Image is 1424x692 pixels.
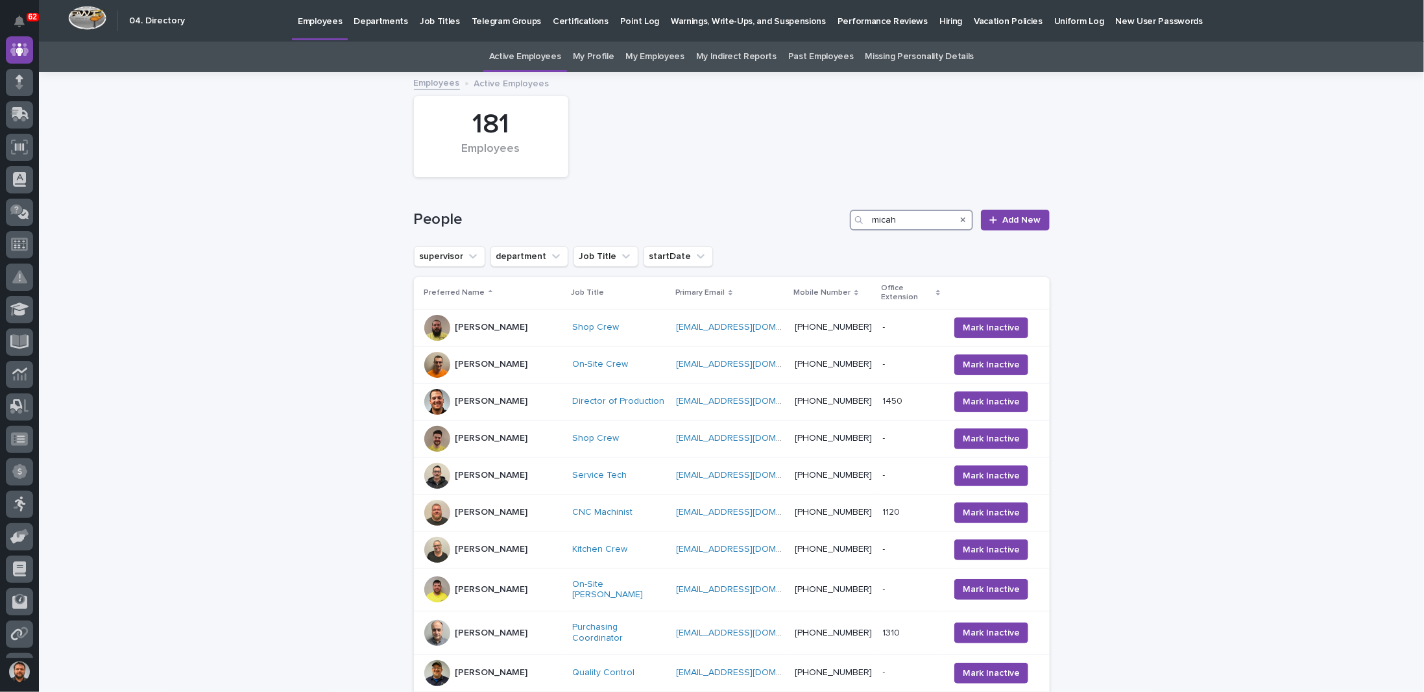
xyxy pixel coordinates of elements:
a: [PHONE_NUMBER] [795,628,873,637]
a: [PHONE_NUMBER] [795,397,873,406]
button: Mark Inactive [954,317,1028,338]
button: Mark Inactive [954,502,1028,523]
a: Quality Control [572,667,634,678]
tr: [PERSON_NAME]On-Site Crew [EMAIL_ADDRESS][DOMAIN_NAME] [PHONE_NUMBER]-- Mark Inactive [414,346,1050,383]
span: Mark Inactive [963,358,1020,371]
a: [EMAIL_ADDRESS][DOMAIN_NAME] [677,508,823,517]
a: [EMAIL_ADDRESS][DOMAIN_NAME] [677,397,823,406]
p: [PERSON_NAME] [455,584,528,595]
button: Mark Inactive [954,391,1028,412]
button: Mark Inactive [954,354,1028,375]
span: Mark Inactive [963,583,1020,596]
a: Kitchen Crew [572,544,627,555]
p: [PERSON_NAME] [455,396,528,407]
input: Search [850,210,973,230]
a: [PHONE_NUMBER] [795,360,873,369]
span: Add New [1003,216,1041,225]
p: - [883,582,888,595]
p: Active Employees [474,75,549,90]
tr: [PERSON_NAME]Service Tech [EMAIL_ADDRESS][DOMAIN_NAME] [PHONE_NUMBER]-- Mark Inactive [414,457,1050,494]
div: Employees [436,142,546,169]
a: Director of Production [572,396,664,407]
p: 62 [29,12,37,21]
a: [PHONE_NUMBER] [795,585,873,594]
button: Mark Inactive [954,623,1028,643]
a: Add New [981,210,1049,230]
a: On-Site [PERSON_NAME] [572,579,666,601]
p: 1310 [883,625,903,639]
button: Mark Inactive [954,465,1028,486]
button: users-avatar [6,658,33,686]
p: - [883,319,888,333]
span: Mark Inactive [963,626,1020,639]
p: Preferred Name [424,286,485,300]
a: [PHONE_NUMBER] [795,545,873,554]
p: Primary Email [675,286,725,300]
tr: [PERSON_NAME]Shop Crew [EMAIL_ADDRESS][DOMAIN_NAME] [PHONE_NUMBER]-- Mark Inactive [414,420,1050,457]
span: Mark Inactive [963,506,1020,519]
p: - [883,665,888,678]
p: Mobile Number [794,286,851,300]
tr: [PERSON_NAME]Quality Control [EMAIL_ADDRESS][DOMAIN_NAME] [PHONE_NUMBER]-- Mark Inactive [414,654,1050,691]
a: [PHONE_NUMBER] [795,508,873,517]
a: [EMAIL_ADDRESS][DOMAIN_NAME] [677,323,823,332]
div: 181 [436,108,546,141]
a: [PHONE_NUMBER] [795,323,873,332]
p: [PERSON_NAME] [455,470,528,481]
span: Mark Inactive [963,543,1020,556]
a: Active Employees [489,42,561,72]
h2: 04. Directory [129,16,185,27]
p: [PERSON_NAME] [455,359,528,370]
span: Mark Inactive [963,667,1020,680]
a: [EMAIL_ADDRESS][DOMAIN_NAME] [677,668,823,677]
button: Mark Inactive [954,428,1028,449]
p: - [883,356,888,370]
button: Mark Inactive [954,663,1028,684]
button: startDate [644,246,713,267]
p: [PERSON_NAME] [455,507,528,518]
button: Mark Inactive [954,539,1028,560]
span: Mark Inactive [963,469,1020,482]
a: Past Employees [788,42,854,72]
a: Employees [414,75,460,90]
p: [PERSON_NAME] [455,628,528,639]
a: [EMAIL_ADDRESS][DOMAIN_NAME] [677,628,823,637]
p: 1450 [883,393,906,407]
a: [PHONE_NUMBER] [795,434,873,443]
button: department [490,246,568,267]
p: [PERSON_NAME] [455,433,528,444]
a: [EMAIL_ADDRESS][DOMAIN_NAME] [677,545,823,554]
tr: [PERSON_NAME]Kitchen Crew [EMAIL_ADDRESS][DOMAIN_NAME] [PHONE_NUMBER]-- Mark Inactive [414,531,1050,568]
p: Office Extension [882,281,934,305]
button: Job Title [573,246,638,267]
p: [PERSON_NAME] [455,544,528,555]
tr: [PERSON_NAME]Shop Crew [EMAIL_ADDRESS][DOMAIN_NAME] [PHONE_NUMBER]-- Mark Inactive [414,309,1050,346]
a: Shop Crew [572,322,619,333]
p: Job Title [571,286,604,300]
div: Notifications62 [16,16,33,36]
img: Workspace Logo [68,6,106,30]
tr: [PERSON_NAME]Director of Production [EMAIL_ADDRESS][DOMAIN_NAME] [PHONE_NUMBER]14501450 Mark Inac... [414,383,1050,420]
span: Mark Inactive [963,432,1020,445]
a: [EMAIL_ADDRESS][DOMAIN_NAME] [677,360,823,369]
a: [EMAIL_ADDRESS][DOMAIN_NAME] [677,471,823,480]
p: [PERSON_NAME] [455,667,528,678]
a: [PHONE_NUMBER] [795,668,873,677]
a: CNC Machinist [572,507,633,518]
p: - [883,430,888,444]
p: - [883,467,888,481]
a: [EMAIL_ADDRESS][DOMAIN_NAME] [677,585,823,594]
p: 1120 [883,504,903,518]
a: My Indirect Reports [696,42,777,72]
a: Service Tech [572,470,627,481]
p: - [883,541,888,555]
span: Mark Inactive [963,395,1020,408]
tr: [PERSON_NAME]On-Site [PERSON_NAME] [EMAIL_ADDRESS][DOMAIN_NAME] [PHONE_NUMBER]-- Mark Inactive [414,568,1050,612]
tr: [PERSON_NAME]Purchasing Coordinator [EMAIL_ADDRESS][DOMAIN_NAME] [PHONE_NUMBER]13101310 Mark Inac... [414,612,1050,655]
button: supervisor [414,246,485,267]
span: Mark Inactive [963,321,1020,334]
a: My Profile [573,42,614,72]
a: [EMAIL_ADDRESS][DOMAIN_NAME] [677,434,823,443]
tr: [PERSON_NAME]CNC Machinist [EMAIL_ADDRESS][DOMAIN_NAME] [PHONE_NUMBER]11201120 Mark Inactive [414,494,1050,531]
